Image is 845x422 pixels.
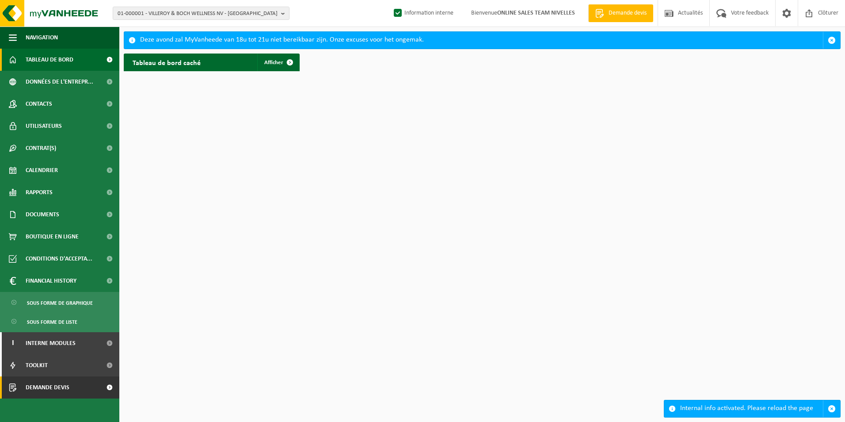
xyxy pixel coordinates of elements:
span: Sous forme de liste [27,314,77,330]
span: Utilisateurs [26,115,62,137]
span: Boutique en ligne [26,226,79,248]
span: Sous forme de graphique [27,295,93,311]
strong: ONLINE SALES TEAM NIVELLES [497,10,575,16]
a: Demande devis [588,4,653,22]
a: Sous forme de graphique [2,294,117,311]
span: Contacts [26,93,52,115]
span: Toolkit [26,354,48,376]
span: Tableau de bord [26,49,73,71]
a: Sous forme de liste [2,313,117,330]
span: Financial History [26,270,76,292]
span: Documents [26,203,59,226]
a: Afficher [257,54,299,71]
span: Afficher [264,60,283,65]
span: 01-000001 - VILLEROY & BOCH WELLNESS NV - [GEOGRAPHIC_DATA] [118,7,278,20]
h2: Tableau de bord caché [124,54,209,71]
span: Conditions d'accepta... [26,248,92,270]
span: Demande devis [606,9,649,18]
span: Rapports [26,181,53,203]
label: Information interne [392,7,453,20]
div: Deze avond zal MyVanheede van 18u tot 21u niet bereikbaar zijn. Onze excuses voor het ongemak. [140,32,823,49]
span: Calendrier [26,159,58,181]
span: Interne modules [26,332,76,354]
span: Données de l'entrepr... [26,71,93,93]
button: 01-000001 - VILLEROY & BOCH WELLNESS NV - [GEOGRAPHIC_DATA] [113,7,289,20]
span: I [9,332,17,354]
div: Internal info activated. Please reload the page [680,400,823,417]
span: Contrat(s) [26,137,56,159]
span: Navigation [26,27,58,49]
span: Demande devis [26,376,69,399]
